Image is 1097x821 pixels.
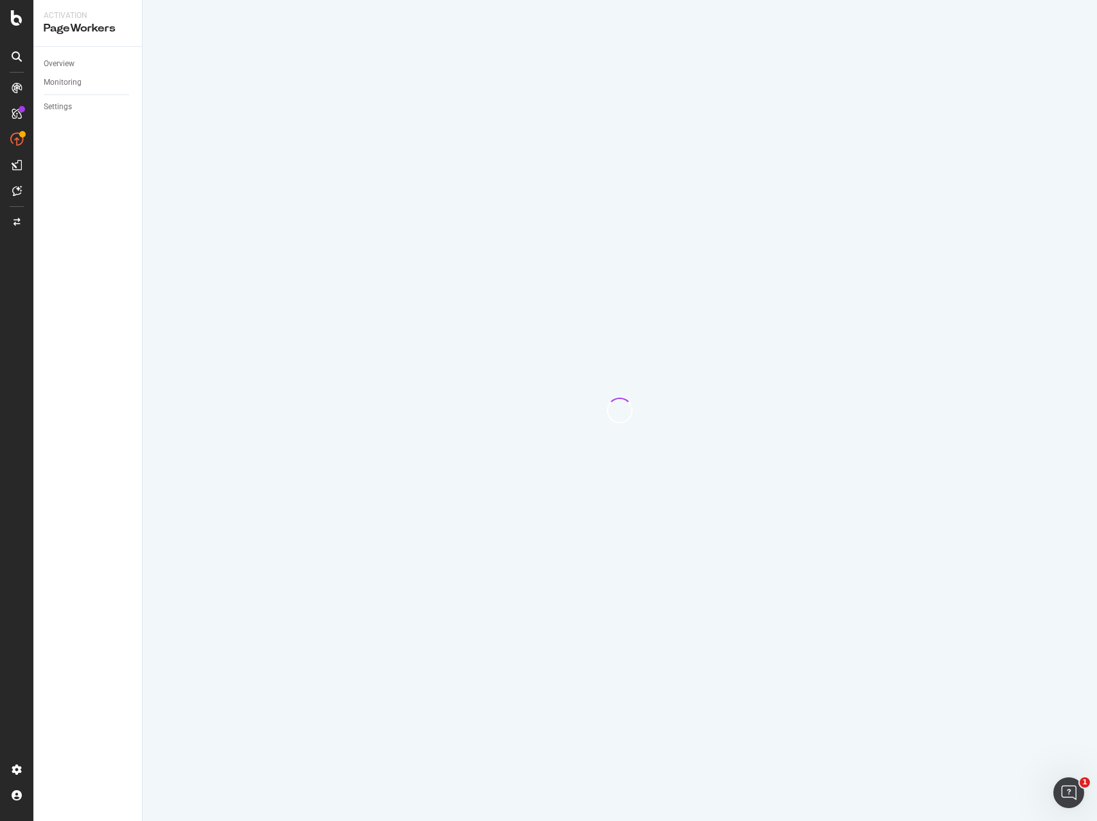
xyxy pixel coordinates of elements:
span: 1 [1080,777,1090,788]
div: Settings [44,100,72,114]
a: Monitoring [44,76,133,89]
div: Monitoring [44,76,82,89]
div: PageWorkers [44,21,132,36]
div: Activation [44,10,132,21]
a: Settings [44,100,133,114]
div: Overview [44,57,75,71]
iframe: Intercom live chat [1053,777,1084,808]
a: Overview [44,57,133,71]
